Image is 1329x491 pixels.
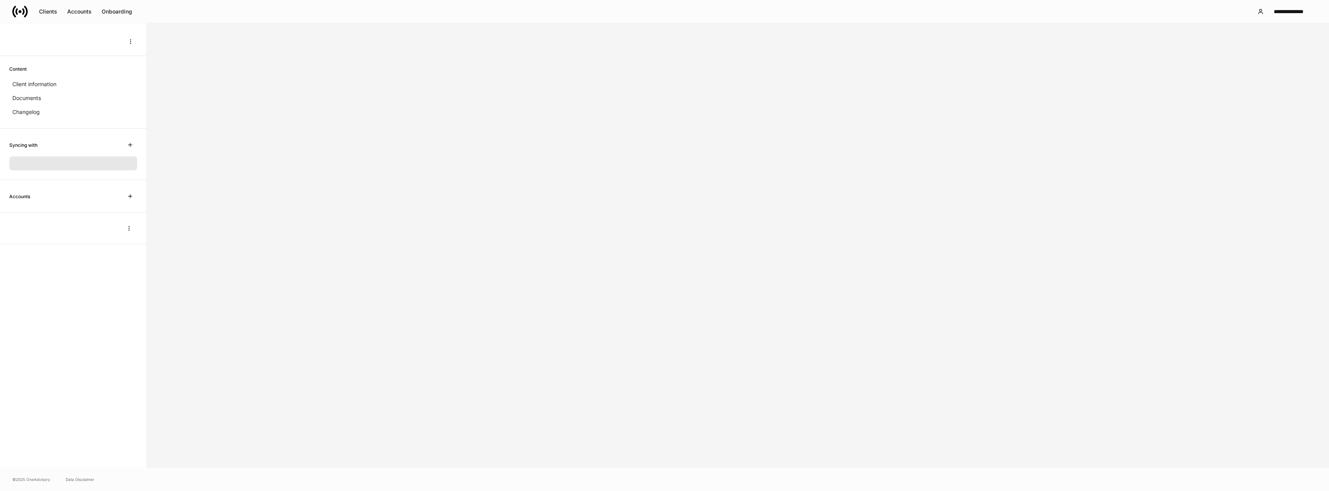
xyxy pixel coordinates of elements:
div: Clients [39,9,57,14]
a: Client information [9,77,137,91]
button: Clients [34,5,62,18]
a: Documents [9,91,137,105]
div: Onboarding [102,9,132,14]
p: Documents [12,94,41,102]
h6: Syncing with [9,141,37,149]
h6: Accounts [9,193,30,200]
button: Accounts [62,5,97,18]
a: Changelog [9,105,137,119]
button: Onboarding [97,5,137,18]
a: Data Disclaimer [66,476,94,483]
p: Client information [12,80,56,88]
h6: Content [9,65,27,73]
p: Changelog [12,108,40,116]
div: Accounts [67,9,92,14]
span: © 2025 OneAdvisory [12,476,50,483]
